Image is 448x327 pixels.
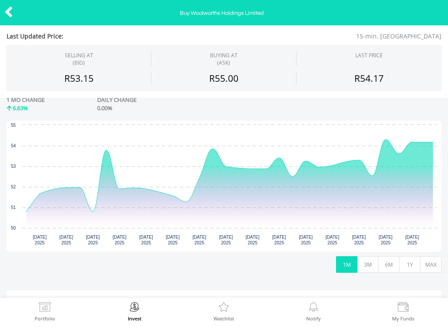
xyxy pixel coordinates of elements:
img: Invest Now [128,302,141,314]
a: Portfolio [35,302,55,321]
span: BUYING AT [210,52,238,66]
a: My Funds [392,302,414,321]
text: 51 [11,205,16,210]
text: [DATE] 2025 [325,235,339,245]
span: Last Updated Price: [7,32,188,41]
span: R54.17 [354,72,384,84]
label: Portfolio [35,316,55,321]
button: MAX [420,256,441,273]
text: [DATE] 2025 [299,235,313,245]
label: Invest [128,316,141,321]
text: [DATE] 2025 [352,235,366,245]
text: [DATE] 2025 [166,235,180,245]
img: View Notifications [307,302,320,314]
span: (ASK) [210,59,238,66]
button: 1Y [399,256,420,273]
div: SELLING AT [65,52,93,66]
img: View Portfolio [38,302,52,314]
label: Watchlist [213,316,234,321]
div: 1 MO CHANGE [7,96,45,104]
span: R53.15 [64,72,94,84]
text: [DATE] 2025 [272,235,286,245]
text: [DATE] 2025 [405,235,419,245]
text: [DATE] 2025 [112,235,126,245]
text: [DATE] 2025 [59,235,73,245]
span: 15-min. [GEOGRAPHIC_DATA] [188,32,441,41]
div: LAST PRICE [355,52,383,59]
div: Chart. Highcharts interactive chart. [7,121,441,252]
button: 1M [336,256,357,273]
text: [DATE] 2025 [246,235,260,245]
span: 6.63% [13,104,28,112]
text: 53 [11,164,16,169]
a: Watchlist [213,302,234,321]
text: [DATE] 2025 [139,235,153,245]
label: My Funds [392,316,414,321]
span: R55.00 [209,72,238,84]
a: Invest [128,302,141,321]
label: Notify [306,316,321,321]
h3: About Woolworths Holdings Limited [13,297,435,309]
text: [DATE] 2025 [379,235,393,245]
div: DAILY CHANGE [97,96,206,104]
text: [DATE] 2025 [192,235,206,245]
span: 0.00% [97,104,112,112]
text: 54 [11,143,16,148]
a: Notify [306,302,321,321]
text: 50 [11,226,16,230]
text: 55 [11,123,16,128]
img: Watchlist [217,302,231,314]
text: [DATE] 2025 [219,235,233,245]
button: 6M [378,256,399,273]
img: View Funds [396,302,410,314]
text: 52 [11,184,16,189]
button: 3M [357,256,378,273]
svg: Interactive chart [7,121,441,252]
text: [DATE] 2025 [86,235,100,245]
text: [DATE] 2025 [33,235,47,245]
span: (BID) [65,59,93,66]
